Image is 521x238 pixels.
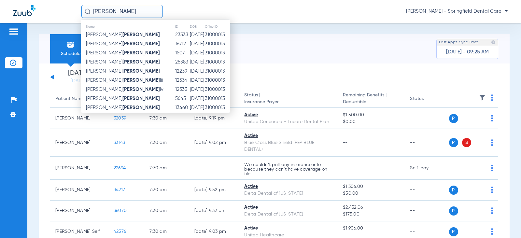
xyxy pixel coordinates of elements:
[114,208,127,213] span: 36070
[491,94,493,101] img: group-dot-blue.svg
[189,201,239,221] td: [DATE] 9:32 PM
[144,129,189,157] td: 7:30 AM
[50,157,108,180] td: [PERSON_NAME]
[491,40,496,45] img: last sync help info
[244,99,332,105] span: Insurance Payer
[491,165,493,171] img: group-dot-blue.svg
[343,112,400,119] span: $1,500.00
[244,162,332,176] p: We couldn’t pull any insurance info because they don’t have coverage on file.
[122,78,160,83] strong: [PERSON_NAME]
[244,112,332,119] div: Active
[144,180,189,201] td: 7:30 AM
[81,23,175,30] th: Name
[405,157,449,180] td: Self-pay
[449,138,458,147] span: P
[244,139,332,153] div: Blue Cross Blue Shield (FEP BLUE DENTAL)
[175,30,190,39] td: 23333
[343,225,400,232] span: $1,906.00
[204,39,230,49] td: 31000013
[204,103,230,112] td: 31000013
[204,67,230,76] td: 31000013
[190,23,204,30] th: DOB
[122,87,160,92] strong: [PERSON_NAME]
[122,105,160,110] strong: [PERSON_NAME]
[190,39,204,49] td: [DATE]
[204,30,230,39] td: 31000013
[244,119,332,125] div: United Concordia - Tricare Dental Plan
[190,94,204,103] td: [DATE]
[343,183,400,190] span: $1,306.00
[343,99,400,105] span: Deductible
[343,119,400,125] span: $0.00
[204,49,230,58] td: 31000013
[479,94,486,101] img: filter.svg
[122,69,160,74] strong: [PERSON_NAME]
[405,108,449,129] td: --
[55,95,84,102] div: Patient Name
[122,41,160,46] strong: [PERSON_NAME]
[239,90,338,108] th: Status |
[204,58,230,67] td: 31000013
[175,103,190,112] td: 13460
[55,95,103,102] div: Patient Name
[405,201,449,221] td: --
[86,60,160,64] span: [PERSON_NAME]
[343,211,400,218] span: $175.00
[175,85,190,94] td: 12533
[13,5,35,16] img: Zuub Logo
[175,67,190,76] td: 12239
[67,41,75,49] img: Schedule
[50,108,108,129] td: [PERSON_NAME]
[50,129,108,157] td: [PERSON_NAME]
[114,140,125,145] span: 33143
[114,166,126,170] span: 22694
[144,157,189,180] td: 7:30 AM
[244,133,332,139] div: Active
[190,103,204,112] td: [DATE]
[175,58,190,67] td: 25383
[449,114,458,123] span: P
[190,58,204,67] td: [DATE]
[343,204,400,211] span: $2,432.06
[81,5,163,18] input: Search for patients
[190,85,204,94] td: [DATE]
[491,228,493,235] img: group-dot-blue.svg
[190,67,204,76] td: [DATE]
[50,180,108,201] td: [PERSON_NAME]
[86,96,160,101] span: [PERSON_NAME]
[86,41,160,46] span: [PERSON_NAME]
[491,115,493,121] img: group-dot-blue.svg
[204,94,230,103] td: 31000013
[446,49,489,55] span: [DATE] - 09:25 AM
[86,69,160,74] span: [PERSON_NAME]
[491,187,493,193] img: group-dot-blue.svg
[190,30,204,39] td: [DATE]
[343,166,348,170] span: --
[122,96,160,101] strong: [PERSON_NAME]
[204,112,230,121] td: 31000013
[86,78,163,83] span: [PERSON_NAME] Iii
[439,39,478,46] span: Last Appt. Sync Time:
[491,139,493,146] img: group-dot-blue.svg
[86,105,160,110] span: [PERSON_NAME]
[86,32,160,37] span: [PERSON_NAME]
[204,76,230,85] td: 31000013
[343,140,348,145] span: --
[190,112,204,121] td: [DATE]
[449,206,458,216] span: P
[55,50,86,57] span: Schedule
[462,138,471,147] span: S
[58,78,97,84] a: [DATE]
[244,225,332,232] div: Active
[175,76,190,85] td: 12534
[86,50,160,55] span: [PERSON_NAME]
[175,112,190,121] td: 30454
[189,157,239,180] td: --
[405,129,449,157] td: --
[204,85,230,94] td: 31000013
[244,190,332,197] div: Delta Dental of [US_STATE]
[175,39,190,49] td: 16712
[175,23,190,30] th: ID
[114,188,125,192] span: 34217
[190,76,204,85] td: [DATE]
